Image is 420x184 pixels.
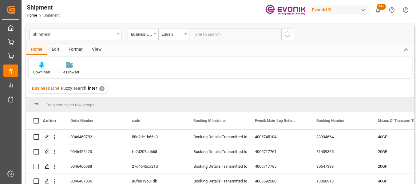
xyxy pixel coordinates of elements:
div: Business Line [131,30,152,37]
div: Shipment [33,30,115,38]
button: open menu [128,29,158,40]
div: 27d464bca21d [125,159,186,174]
div: Evonik US [310,6,369,14]
span: Means Of Transport Translation [378,119,419,123]
div: Press SPACE to select this row. [26,144,63,159]
div: Shipment [27,3,60,12]
div: Press SPACE to select this row. [26,159,63,174]
div: Press SPACE to select this row. [26,130,63,144]
div: ✕ [99,86,105,91]
div: 4006745184 [248,130,309,144]
span: Order Number [70,119,93,123]
button: Evonik US [310,4,371,16]
span: Fuzzy search [61,86,86,91]
span: Drag here to set row groups [46,103,94,107]
div: 33394664 [309,130,370,144]
div: File Browser [59,69,79,75]
div: Edit [47,45,64,55]
input: Type to search [189,29,281,40]
div: 30547339 [309,159,370,174]
div: 31409365 [309,144,370,159]
div: View [87,45,106,55]
button: search button [281,29,294,40]
div: Booking Details Transmitted to SAP [193,145,240,159]
div: Equals [162,30,183,37]
div: Booking Details Transmitted to SAP [193,159,240,174]
button: open menu [29,29,121,40]
button: show 100 new notifications [371,3,385,17]
div: Booking Details Transmitted to SAP [193,130,240,144]
div: Download [33,69,50,75]
img: Evonik-brand-mark-Deep-Purple-RGB.jpeg_1700498283.jpeg [265,5,305,15]
span: Booking Milestones [193,119,226,123]
button: Help Center [385,3,399,17]
div: 0046455423 [63,144,125,159]
div: 58a2de1b66a3 [125,130,186,144]
div: Home [26,45,47,55]
span: Evonik Main-Leg Reference [255,119,296,123]
div: 0046466088 [63,159,125,174]
div: 0046460782 [63,130,125,144]
button: open menu [158,29,189,40]
span: inter [88,86,97,91]
span: Business Line [32,86,59,91]
div: 4006717765 [248,159,309,174]
span: code [132,119,140,123]
span: Booking Number [316,119,344,123]
div: Action [43,118,56,123]
div: Format [64,45,87,55]
div: fe2d207ab668 [125,144,186,159]
div: 4006717761 [248,144,309,159]
span: 99+ [377,4,386,10]
a: Home [27,13,37,18]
